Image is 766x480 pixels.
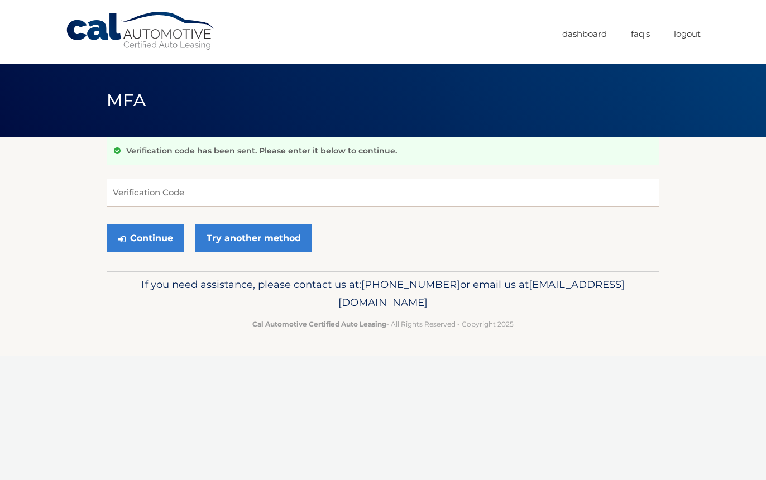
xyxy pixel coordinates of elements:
[65,11,216,51] a: Cal Automotive
[338,278,625,309] span: [EMAIL_ADDRESS][DOMAIN_NAME]
[107,224,184,252] button: Continue
[114,318,652,330] p: - All Rights Reserved - Copyright 2025
[107,90,146,111] span: MFA
[195,224,312,252] a: Try another method
[126,146,397,156] p: Verification code has been sent. Please enter it below to continue.
[361,278,460,291] span: [PHONE_NUMBER]
[631,25,650,43] a: FAQ's
[674,25,701,43] a: Logout
[114,276,652,311] p: If you need assistance, please contact us at: or email us at
[107,179,659,207] input: Verification Code
[252,320,386,328] strong: Cal Automotive Certified Auto Leasing
[562,25,607,43] a: Dashboard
